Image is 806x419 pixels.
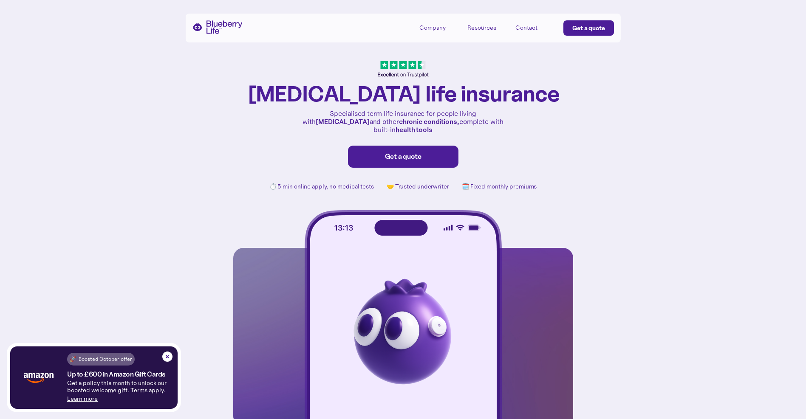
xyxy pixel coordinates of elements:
[515,24,537,31] div: Contact
[419,20,458,34] div: Company
[301,110,505,134] p: Specialised term life insurance for people living with and other complete with built-in
[563,20,614,36] a: Get a quote
[316,117,370,126] strong: [MEDICAL_DATA]
[515,20,554,34] a: Contact
[399,117,459,126] strong: chronic conditions,
[192,20,243,34] a: home
[462,183,537,190] p: 🗓️ Fixed monthly premiums
[67,395,98,402] a: Learn more
[247,82,560,105] h1: [MEDICAL_DATA] life insurance
[572,24,605,32] div: Get a quote
[269,183,374,190] p: ⏱️ 5 min online apply, no medical tests
[387,183,449,190] p: 🤝 Trusted underwriter
[396,125,433,134] strong: health tools
[419,24,446,31] div: Company
[70,355,132,363] div: 🚀 Boosted October offer
[467,20,506,34] div: Resources
[67,380,178,394] p: Get a policy this month to unlock our boosted welcome gift. Terms apply.
[467,24,496,31] div: Resources
[348,146,458,168] a: Get a quote
[357,152,450,161] div: Get a quote
[67,371,166,378] h4: Up to £600 in Amazon Gift Cards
